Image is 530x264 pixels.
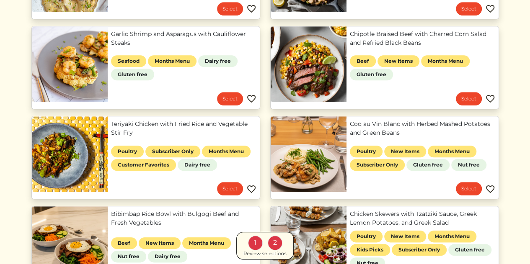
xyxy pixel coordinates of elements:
[243,250,287,258] div: Review selections
[111,210,256,227] a: Bibimbap Rice Bowl with Bulgogi Beef and Fresh Vegetables
[217,182,243,195] a: Select
[350,210,495,227] a: Chicken Skewers with Tzatziki Sauce, Greek Lemon Potatoes, and Greek Salad
[248,236,263,250] div: 1
[111,120,256,137] a: Teriyaki Chicken with Fried Rice and Vegetable Stir Fry
[456,182,482,195] a: Select
[456,2,482,15] a: Select
[350,30,495,47] a: Chipotle Braised Beef with Charred Corn Salad and Refried Black Beans
[485,94,495,104] img: Favorite menu item
[456,92,482,105] a: Select
[246,4,256,14] img: Favorite menu item
[217,92,243,105] a: Select
[111,30,256,47] a: Garlic Shrimp and Asparagus with Cauliflower Steaks
[485,184,495,194] img: Favorite menu item
[246,94,256,104] img: Favorite menu item
[236,232,294,260] a: 1 2 Review selections
[268,236,282,250] div: 2
[217,2,243,15] a: Select
[350,120,495,137] a: Coq au Vin Blanc with Herbed Mashed Potatoes and Green Beans
[485,4,495,14] img: Favorite menu item
[246,184,256,194] img: Favorite menu item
